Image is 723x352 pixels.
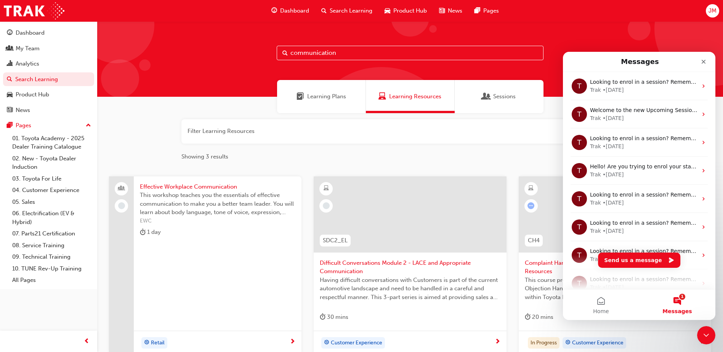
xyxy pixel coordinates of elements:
[565,338,571,348] span: target-icon
[323,236,348,245] span: SDC2_EL
[140,191,295,217] span: This workshop teaches you the essentials of effective communication to make you a better team lea...
[315,3,378,19] a: search-iconSearch Learning
[181,152,228,161] span: Showing 3 results
[144,338,149,348] span: target-icon
[9,55,24,70] div: Profile image for Trak
[140,182,295,191] span: Effective Workplace Communication
[9,139,24,155] div: Profile image for Trak
[3,24,94,118] button: DashboardMy TeamAnalyticsSearch LearningProduct HubNews
[7,107,13,114] span: news-icon
[9,251,94,263] a: 09. Technical Training
[27,91,38,99] div: Trak
[16,106,30,115] div: News
[3,118,94,133] button: Pages
[3,103,94,117] a: News
[7,61,13,67] span: chart-icon
[528,337,559,349] div: In Progress
[9,240,94,251] a: 08. Service Training
[3,72,94,86] a: Search Learning
[27,62,38,70] div: Trak
[118,202,125,209] span: learningRecordVerb_NONE-icon
[16,90,49,99] div: Product Hub
[528,184,534,194] span: learningResourceType_ELEARNING-icon
[378,92,386,101] span: Learning Resources
[393,6,427,15] span: Product Hub
[27,203,38,211] div: Trak
[271,6,277,16] span: guage-icon
[40,232,61,240] div: • [DATE]
[3,57,94,71] a: Analytics
[9,173,94,185] a: 03. Toyota For Life
[282,49,288,58] span: Search
[331,339,382,347] span: Customer Experience
[9,224,24,239] div: Profile image for Trak
[86,121,91,131] span: up-icon
[9,228,94,240] a: 07. Parts21 Certification
[27,55,411,61] span: Welcome to the new Upcoming Sessions page! Interact with sessions on the calendar to view your te...
[9,274,94,286] a: All Pages
[483,92,490,101] span: Sessions
[448,6,462,15] span: News
[7,30,13,37] span: guage-icon
[16,29,45,37] div: Dashboard
[27,232,38,240] div: Trak
[7,76,12,83] span: search-icon
[572,339,624,347] span: Customer Experience
[493,92,516,101] span: Sessions
[366,80,455,113] a: Learning ResourcesLearning Resources
[7,45,13,52] span: people-icon
[9,263,94,275] a: 10. TUNE Rev-Up Training
[563,52,715,320] iframe: Intercom live chat
[27,224,357,230] span: Looking to enrol in a session? Remember to keep an eye on the session location or region Or searc...
[280,6,309,15] span: Dashboard
[389,92,441,101] span: Learning Resources
[277,80,366,113] a: Learning PlansLearning Plans
[99,257,129,262] span: Messages
[320,312,348,322] div: 30 mins
[525,312,553,322] div: 20 mins
[321,6,327,16] span: search-icon
[706,4,719,18] button: JM
[324,184,329,194] span: learningResourceType_ELEARNING-icon
[40,62,61,70] div: • [DATE]
[27,112,409,118] span: Hello! Are you trying to enrol your staff in a face to face training session? Check out the video...
[455,80,543,113] a: SessionsSessions
[16,44,40,53] div: My Team
[7,122,13,129] span: pages-icon
[468,3,505,19] a: pages-iconPages
[320,259,500,276] span: Difficult Conversations Module 2 - LACE and Appropriate Communication
[439,6,445,16] span: news-icon
[330,6,372,15] span: Search Learning
[9,196,24,211] div: Profile image for Trak
[40,147,61,155] div: • [DATE]
[3,26,94,40] a: Dashboard
[35,201,117,216] button: Send us a message
[140,227,161,237] div: 1 day
[3,88,94,102] a: Product Hub
[9,208,94,228] a: 06. Electrification (EV & Hybrid)
[9,83,24,98] div: Profile image for Trak
[27,119,38,127] div: Trak
[140,217,295,226] span: EWC
[324,338,329,348] span: target-icon
[9,111,24,126] div: Profile image for Trak
[433,3,468,19] a: news-iconNews
[40,175,61,183] div: • [DATE]
[27,27,357,33] span: Looking to enrol in a session? Remember to keep an eye on the session location or region Or searc...
[378,3,433,19] a: car-iconProduct Hub
[320,312,325,322] span: duration-icon
[525,259,705,276] span: Complaint Handling Module 4 - Communication and Support Resources
[16,121,31,130] div: Pages
[27,196,357,202] span: Looking to enrol in a session? Remember to keep an eye on the session location or region Or searc...
[9,133,94,153] a: 01. Toyota Academy - 2025 Dealer Training Catalogue
[290,339,295,346] span: next-icon
[709,6,717,15] span: JM
[4,2,64,19] img: Trak
[320,276,500,302] span: Having difficult conversations with Customers is part of the current automotive landscape and nee...
[265,3,315,19] a: guage-iconDashboard
[27,34,38,42] div: Trak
